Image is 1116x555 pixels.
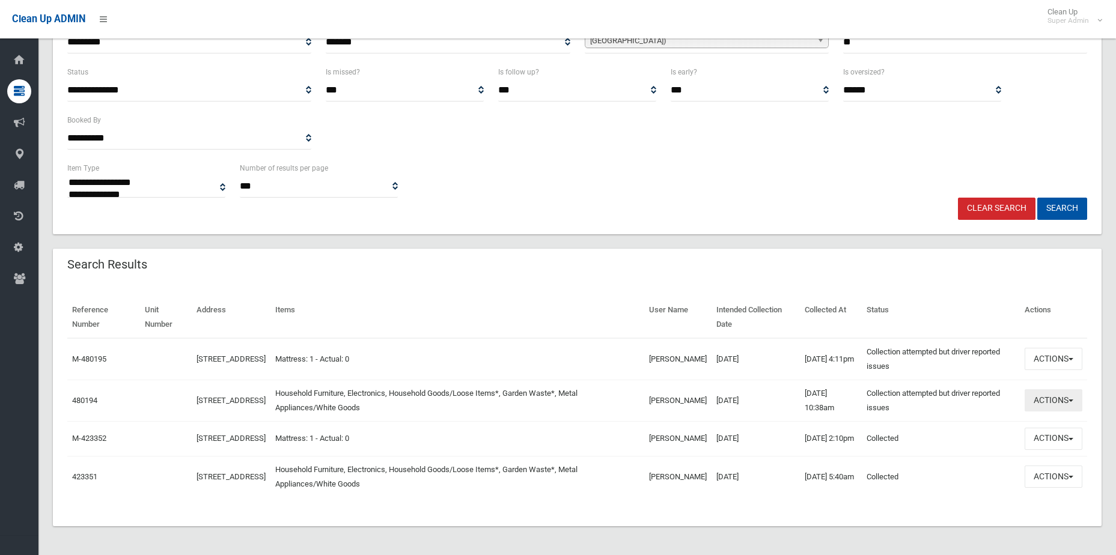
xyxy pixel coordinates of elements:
[67,65,88,79] label: Status
[800,338,861,380] td: [DATE] 4:11pm
[644,338,712,380] td: [PERSON_NAME]
[712,456,800,497] td: [DATE]
[1037,198,1087,220] button: Search
[12,13,85,25] span: Clean Up ADMIN
[800,421,861,456] td: [DATE] 2:10pm
[1041,7,1101,25] span: Clean Up
[240,162,328,175] label: Number of results per page
[800,380,861,421] td: [DATE] 10:38am
[1025,428,1082,450] button: Actions
[1047,16,1089,25] small: Super Admin
[958,198,1035,220] a: Clear Search
[644,421,712,456] td: [PERSON_NAME]
[72,354,106,363] a: M-480195
[712,421,800,456] td: [DATE]
[270,338,644,380] td: Mattress: 1 - Actual: 0
[1025,466,1082,488] button: Actions
[270,421,644,456] td: Mattress: 1 - Actual: 0
[67,114,101,127] label: Booked By
[644,297,712,338] th: User Name
[1020,297,1087,338] th: Actions
[1025,389,1082,411] button: Actions
[862,421,1020,456] td: Collected
[712,338,800,380] td: [DATE]
[862,456,1020,497] td: Collected
[843,65,885,79] label: Is oversized?
[197,434,266,443] a: [STREET_ADDRESS]
[712,297,800,338] th: Intended Collection Date
[1025,348,1082,370] button: Actions
[326,65,360,79] label: Is missed?
[590,34,813,48] span: [GEOGRAPHIC_DATA])
[140,297,192,338] th: Unit Number
[862,297,1020,338] th: Status
[192,297,270,338] th: Address
[712,380,800,421] td: [DATE]
[270,380,644,421] td: Household Furniture, Electronics, Household Goods/Loose Items*, Garden Waste*, Metal Appliances/W...
[53,253,162,276] header: Search Results
[197,354,266,363] a: [STREET_ADDRESS]
[197,396,266,405] a: [STREET_ADDRESS]
[800,297,861,338] th: Collected At
[671,65,697,79] label: Is early?
[270,297,644,338] th: Items
[800,456,861,497] td: [DATE] 5:40am
[862,380,1020,421] td: Collection attempted but driver reported issues
[644,456,712,497] td: [PERSON_NAME]
[67,162,99,175] label: Item Type
[498,65,539,79] label: Is follow up?
[72,472,97,481] a: 423351
[67,297,140,338] th: Reference Number
[197,472,266,481] a: [STREET_ADDRESS]
[72,434,106,443] a: M-423352
[862,338,1020,380] td: Collection attempted but driver reported issues
[270,456,644,497] td: Household Furniture, Electronics, Household Goods/Loose Items*, Garden Waste*, Metal Appliances/W...
[72,396,97,405] a: 480194
[644,380,712,421] td: [PERSON_NAME]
